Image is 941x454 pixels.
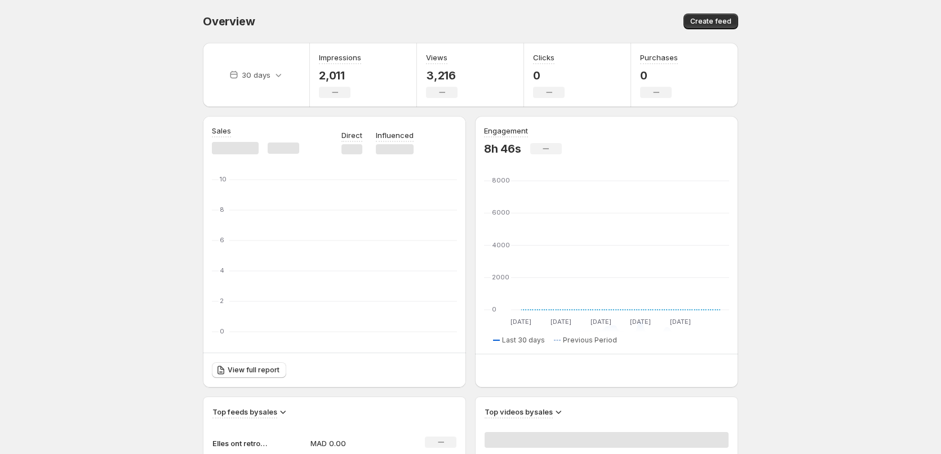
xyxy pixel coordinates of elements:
[319,52,361,63] h3: Impressions
[492,241,510,249] text: 4000
[212,438,269,449] p: Elles ont retrouvé confiance en leur intimité
[630,318,651,326] text: [DATE]
[310,438,390,449] p: MAD 0.00
[341,130,362,141] p: Direct
[492,176,510,184] text: 8000
[242,69,270,81] p: 30 days
[376,130,414,141] p: Influenced
[426,52,447,63] h3: Views
[492,305,496,313] text: 0
[426,69,458,82] p: 3,216
[203,15,255,28] span: Overview
[485,406,553,417] h3: Top videos by sales
[502,336,545,345] span: Last 30 days
[319,69,361,82] p: 2,011
[220,206,224,213] text: 8
[533,69,565,82] p: 0
[484,125,528,136] h3: Engagement
[511,318,531,326] text: [DATE]
[670,318,691,326] text: [DATE]
[228,366,279,375] span: View full report
[640,52,678,63] h3: Purchases
[683,14,738,29] button: Create feed
[212,125,231,136] h3: Sales
[591,318,611,326] text: [DATE]
[220,327,224,335] text: 0
[220,236,224,244] text: 6
[220,297,224,305] text: 2
[492,208,510,216] text: 6000
[220,266,224,274] text: 4
[551,318,571,326] text: [DATE]
[220,175,227,183] text: 10
[533,52,554,63] h3: Clicks
[563,336,617,345] span: Previous Period
[640,69,678,82] p: 0
[690,17,731,26] span: Create feed
[484,142,521,155] p: 8h 46s
[212,362,286,378] a: View full report
[212,406,277,417] h3: Top feeds by sales
[492,273,509,281] text: 2000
